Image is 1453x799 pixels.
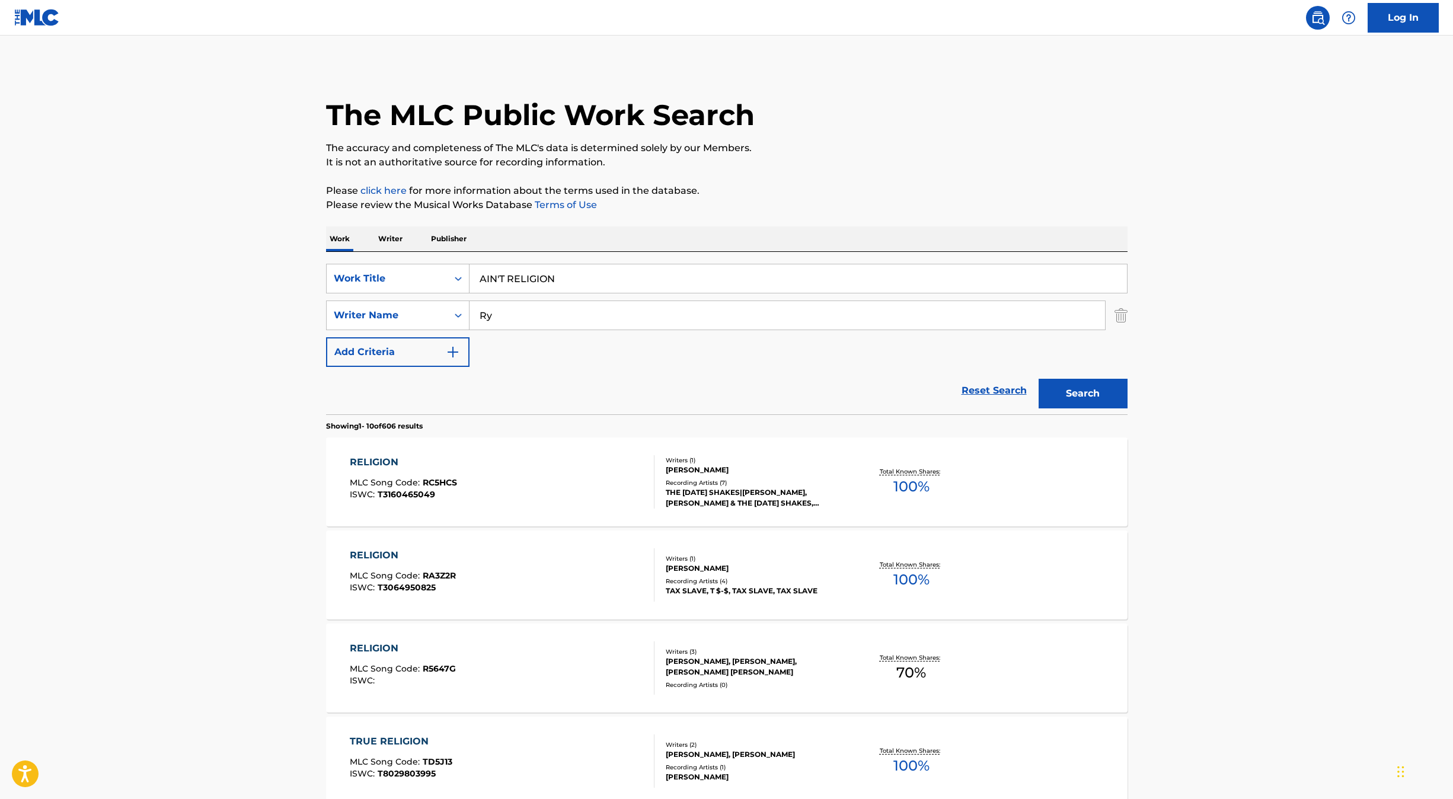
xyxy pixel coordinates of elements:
[666,763,845,772] div: Recording Artists ( 1 )
[378,489,435,500] span: T3160465049
[350,675,378,686] span: ISWC :
[423,477,457,488] span: RC5HCS
[326,198,1128,212] p: Please review the Musical Works Database
[880,467,943,476] p: Total Known Shares:
[326,337,470,367] button: Add Criteria
[326,184,1128,198] p: Please for more information about the terms used in the database.
[532,199,597,210] a: Terms of Use
[423,570,456,581] span: RA3Z2R
[326,624,1128,712] a: RELIGIONMLC Song Code:R5647GISWC:Writers (3)[PERSON_NAME], [PERSON_NAME], [PERSON_NAME] [PERSON_N...
[326,437,1128,526] a: RELIGIONMLC Song Code:RC5HCSISWC:T3160465049Writers (1)[PERSON_NAME]Recording Artists (7)THE [DAT...
[666,456,845,465] div: Writers ( 1 )
[326,421,423,432] p: Showing 1 - 10 of 606 results
[666,577,845,586] div: Recording Artists ( 4 )
[893,569,930,590] span: 100 %
[375,226,406,251] p: Writer
[1115,301,1128,330] img: Delete Criterion
[14,9,60,26] img: MLC Logo
[1039,379,1128,408] button: Search
[326,97,755,133] h1: The MLC Public Work Search
[666,554,845,563] div: Writers ( 1 )
[378,582,436,593] span: T3064950825
[666,478,845,487] div: Recording Artists ( 7 )
[350,641,456,656] div: RELIGION
[350,455,457,469] div: RELIGION
[350,489,378,500] span: ISWC :
[666,749,845,760] div: [PERSON_NAME], [PERSON_NAME]
[880,560,943,569] p: Total Known Shares:
[350,663,423,674] span: MLC Song Code :
[880,746,943,755] p: Total Known Shares:
[1397,754,1404,790] div: Drag
[378,768,436,779] span: T8029803995
[334,308,440,322] div: Writer Name
[666,465,845,475] div: [PERSON_NAME]
[326,155,1128,170] p: It is not an authoritative source for recording information.
[666,740,845,749] div: Writers ( 2 )
[446,345,460,359] img: 9d2ae6d4665cec9f34b9.svg
[666,647,845,656] div: Writers ( 3 )
[334,271,440,286] div: Work Title
[1368,3,1439,33] a: Log In
[666,563,845,574] div: [PERSON_NAME]
[326,226,353,251] p: Work
[350,477,423,488] span: MLC Song Code :
[956,378,1033,404] a: Reset Search
[326,530,1128,619] a: RELIGIONMLC Song Code:RA3Z2RISWC:T3064950825Writers (1)[PERSON_NAME]Recording Artists (4)TAX SLAV...
[350,734,452,749] div: TRUE RELIGION
[350,756,423,767] span: MLC Song Code :
[896,662,926,683] span: 70 %
[666,656,845,677] div: [PERSON_NAME], [PERSON_NAME], [PERSON_NAME] [PERSON_NAME]
[1342,11,1356,25] img: help
[1337,6,1361,30] div: Help
[1394,742,1453,799] iframe: Chat Widget
[893,755,930,776] span: 100 %
[350,570,423,581] span: MLC Song Code :
[326,264,1128,414] form: Search Form
[880,653,943,662] p: Total Known Shares:
[350,582,378,593] span: ISWC :
[666,586,845,596] div: TAX SLAVE, T $-$, TAX SLAVE, TAX SLAVE
[1311,11,1325,25] img: search
[666,772,845,782] div: [PERSON_NAME]
[666,680,845,689] div: Recording Artists ( 0 )
[326,141,1128,155] p: The accuracy and completeness of The MLC's data is determined solely by our Members.
[1306,6,1330,30] a: Public Search
[350,768,378,779] span: ISWC :
[350,548,456,563] div: RELIGION
[666,487,845,509] div: THE [DATE] SHAKES|[PERSON_NAME], [PERSON_NAME] & THE [DATE] SHAKES, [PERSON_NAME], [PERSON_NAME],...
[423,756,452,767] span: TD5J13
[360,185,407,196] a: click here
[423,663,456,674] span: R5647G
[427,226,470,251] p: Publisher
[893,476,930,497] span: 100 %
